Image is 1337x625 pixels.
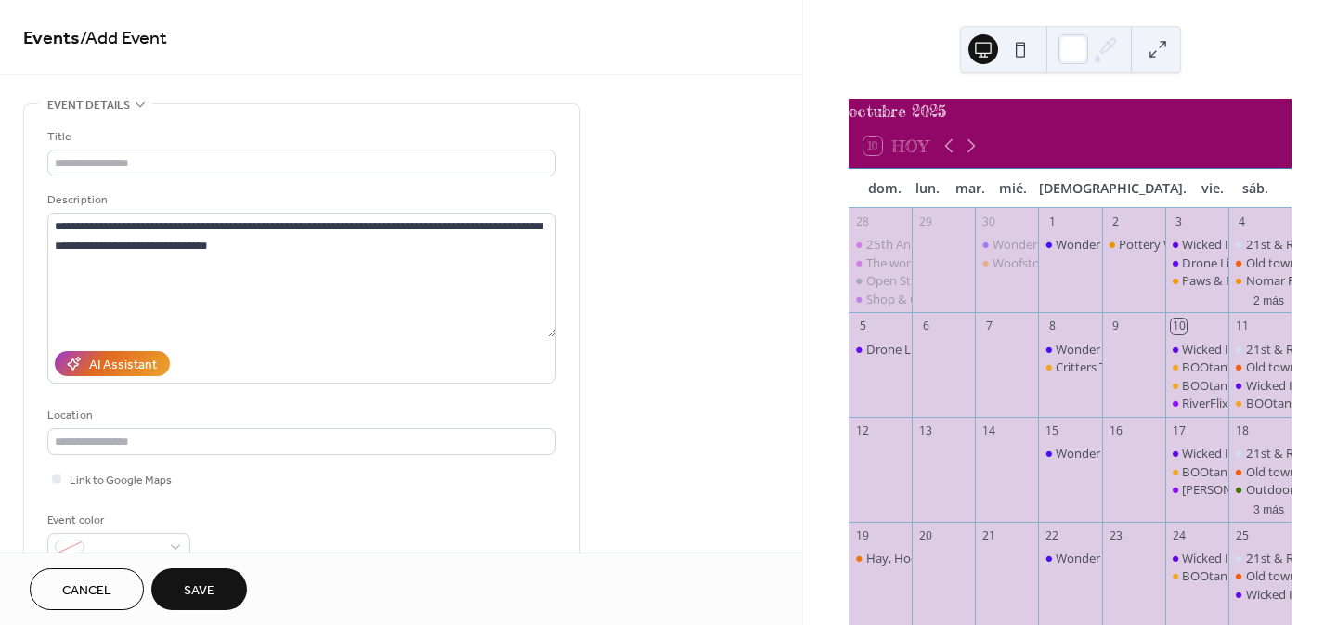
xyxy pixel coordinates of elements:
div: Wicked Island Haunted Walk [1165,445,1228,462]
span: / Add Event [80,20,167,57]
div: [DEMOGRAPHIC_DATA]. [1034,169,1191,207]
div: 28 [855,214,871,229]
div: Wicked Island Haunted Walk [1228,586,1292,603]
div: Wonder Wednesday [1038,236,1101,253]
div: BOOtanica [1182,377,1242,394]
span: Link to Google Maps [70,471,172,490]
div: Drone Light Festival [1165,254,1228,271]
div: Location [47,406,552,425]
div: 25th Annual Fall Great Plains Renaissance and Scottish Festival [866,236,1213,253]
div: mar. [949,169,992,207]
div: 1 [1045,214,1060,229]
div: Drone Light Festival [1182,254,1292,271]
div: 24 [1171,527,1187,543]
div: Open Streets ICT [849,272,912,289]
div: RiverFlix: Haocus pocus [1165,395,1228,411]
div: Wonder [DATE] [1056,341,1140,358]
div: Hay, Hooves and [DATE] [866,550,1001,566]
button: 3 más [1246,500,1292,517]
div: Wicked Island Haunted Walk [1165,236,1228,253]
div: 16 [1108,423,1123,439]
div: 21st & Ridge Farmers Market [1228,445,1292,462]
div: Wonder [DATE] [1056,236,1140,253]
div: 29 [918,214,934,229]
div: Event color [47,511,187,530]
div: The workroom sidewalk SALE [849,254,912,271]
div: Critters Tales [1056,358,1127,375]
span: Cancel [62,581,111,601]
div: 22 [1045,527,1060,543]
div: Pottery Wheel Workshop [1102,236,1165,253]
div: 21 [981,527,997,543]
div: Pottery Wheel Workshop [1119,236,1258,253]
div: Wicked Island Haunted Walk [1165,341,1228,358]
div: 13 [918,423,934,439]
div: Old town Farm & Art Market [1228,463,1292,480]
div: RiverFlix: Haocus pocus [1182,395,1312,411]
div: Title [47,127,552,147]
div: 20 [918,527,934,543]
div: 15 [1045,423,1060,439]
div: 25th Annual Fall Great Plains Renaissance and Scottish Festival [849,236,912,253]
div: sáb. [1234,169,1277,207]
div: BOOtanica [1228,395,1292,411]
div: Drone Light Festival [849,341,912,358]
div: 5 [855,319,871,334]
div: BOOtanica [1182,567,1242,584]
div: BOOtanica [1165,377,1228,394]
button: AI Assistant [55,351,170,376]
div: BOOtanica [1182,358,1242,375]
div: Open Streets ICT [866,272,959,289]
div: AI Assistant [89,356,157,375]
div: Paws & Popcorn in the Park [1165,272,1228,289]
div: Wicked Island Haunted Walk [1228,377,1292,394]
div: Wonder [DATE] [993,236,1077,253]
div: BOOtanica [1182,463,1242,480]
div: BOOtanica [1165,358,1228,375]
div: Outdoor Vintage Flea Market at Paramount Antique Mall [1228,481,1292,498]
div: 19 [855,527,871,543]
div: 30 [981,214,997,229]
button: Cancel [30,568,144,610]
div: 4 [1234,214,1250,229]
div: dom. [863,169,906,207]
div: Old town Farm & Art Market [1228,358,1292,375]
div: The workroom sidewalk SALE [866,254,1028,271]
button: 2 más [1246,291,1292,308]
div: Critters Tales [1038,358,1101,375]
div: 6 [918,319,934,334]
div: Nomar Fiesta [1228,272,1292,289]
div: 7 [981,319,997,334]
div: Drone Light Festival [866,341,977,358]
div: Old town Farm & Art Market [1228,567,1292,584]
div: Nomar Fiesta [1246,272,1320,289]
div: Wicked Island Haunted Walk [1165,550,1228,566]
a: Events [23,20,80,57]
div: 25 [1234,527,1250,543]
div: 23 [1108,527,1123,543]
div: lun. [906,169,949,207]
div: Wonder [DATE] [1056,550,1140,566]
div: Wonder Wednesday [1038,445,1101,462]
div: 11 [1234,319,1250,334]
div: 8 [1045,319,1060,334]
div: BOOtanica [1246,395,1306,411]
div: Wonder Wednesday [1038,550,1101,566]
div: Woofstock [993,254,1052,271]
div: 3 [1171,214,1187,229]
div: 21st & Ridge Farmers Market [1228,236,1292,253]
div: 21st & Ridge Farmers Market [1228,550,1292,566]
div: BOOtanica [1165,567,1228,584]
div: BOOtanica [1165,463,1228,480]
div: Linwood HOWL-O-WEEN party [1165,481,1228,498]
div: 21st & Ridge Farmers Market [1228,341,1292,358]
div: mié. [992,169,1034,207]
div: 12 [855,423,871,439]
div: 14 [981,423,997,439]
div: Shop & Grub [849,291,912,307]
div: 2 [1108,214,1123,229]
div: Wonder Wednesday [1038,341,1101,358]
div: 9 [1108,319,1123,334]
div: Wonder Wednesday [975,236,1038,253]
